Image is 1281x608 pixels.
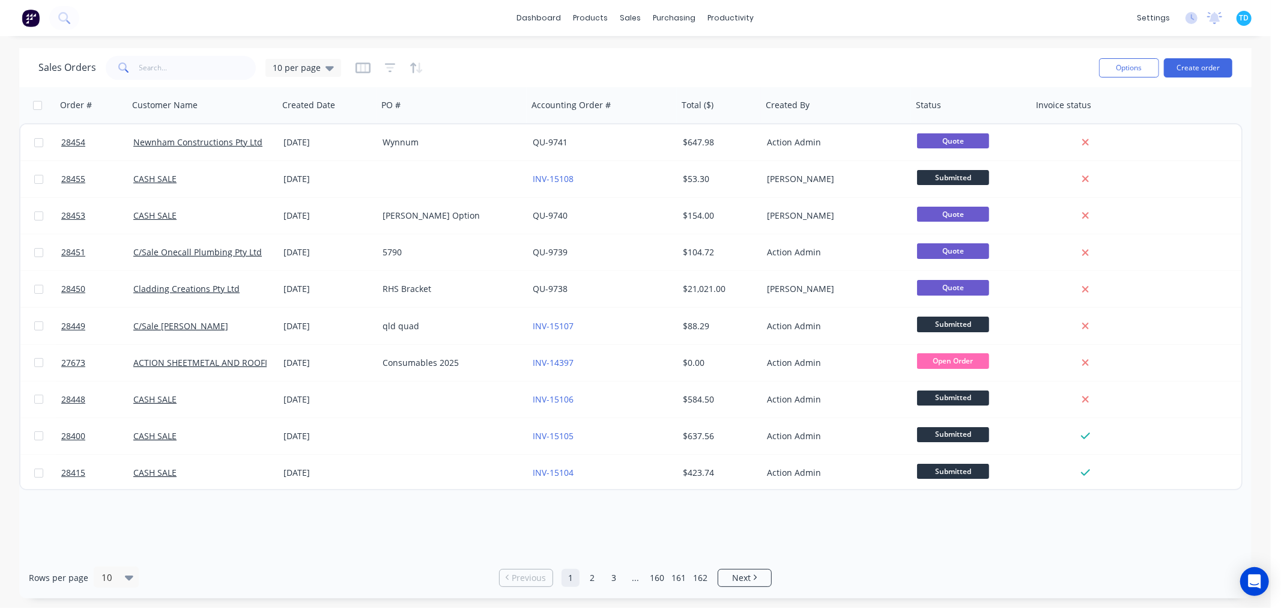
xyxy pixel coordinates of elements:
[533,467,574,478] a: INV-15104
[133,136,262,148] a: Newnham Constructions Pty Ltd
[533,320,574,332] a: INV-15107
[133,467,177,478] a: CASH SALE
[133,394,177,405] a: CASH SALE
[562,569,580,587] a: Page 1 is your current page
[133,210,177,221] a: CASH SALE
[133,320,228,332] a: C/Sale [PERSON_NAME]
[1131,9,1176,27] div: settings
[283,357,373,369] div: [DATE]
[626,569,644,587] a: Jump forward
[917,391,989,406] span: Submitted
[917,353,989,368] span: Open Order
[718,572,771,584] a: Next page
[512,572,547,584] span: Previous
[500,572,553,584] a: Previous page
[683,320,754,332] div: $88.29
[61,357,85,369] span: 27673
[22,9,40,27] img: Factory
[61,161,133,197] a: 28455
[917,243,989,258] span: Quote
[647,9,702,27] div: purchasing
[383,246,516,258] div: 5790
[61,308,133,344] a: 28449
[917,427,989,442] span: Submitted
[132,99,198,111] div: Customer Name
[1036,99,1091,111] div: Invoice status
[767,210,900,222] div: [PERSON_NAME]
[139,56,256,80] input: Search...
[383,136,516,148] div: Wynnum
[133,430,177,442] a: CASH SALE
[282,99,335,111] div: Created Date
[283,320,373,332] div: [DATE]
[766,99,810,111] div: Created By
[38,62,96,73] h1: Sales Orders
[383,283,516,295] div: RHS Bracket
[61,382,133,418] a: 28448
[732,572,751,584] span: Next
[670,569,688,587] a: Page 161
[767,430,900,442] div: Action Admin
[917,133,989,148] span: Quote
[61,124,133,160] a: 28454
[767,283,900,295] div: [PERSON_NAME]
[61,210,85,222] span: 28453
[283,283,373,295] div: [DATE]
[917,464,989,479] span: Submitted
[533,173,574,184] a: INV-15108
[682,99,713,111] div: Total ($)
[133,246,262,258] a: C/Sale Onecall Plumbing Pty Ltd
[917,170,989,185] span: Submitted
[767,136,900,148] div: Action Admin
[283,173,373,185] div: [DATE]
[767,357,900,369] div: Action Admin
[683,173,754,185] div: $53.30
[133,357,280,368] a: ACTION SHEETMETAL AND ROOFING
[133,173,177,184] a: CASH SALE
[494,569,777,587] ul: Pagination
[691,569,709,587] a: Page 162
[683,136,754,148] div: $647.98
[283,394,373,406] div: [DATE]
[531,99,611,111] div: Accounting Order #
[533,210,568,221] a: QU-9740
[60,99,92,111] div: Order #
[533,357,574,368] a: INV-14397
[1240,567,1269,596] div: Open Intercom Messenger
[61,136,85,148] span: 28454
[383,357,516,369] div: Consumables 2025
[61,198,133,234] a: 28453
[1099,58,1159,78] button: Options
[61,418,133,454] a: 28400
[61,173,85,185] span: 28455
[767,320,900,332] div: Action Admin
[1240,13,1249,23] span: TD
[614,9,647,27] div: sales
[511,9,568,27] a: dashboard
[1164,58,1232,78] button: Create order
[61,455,133,491] a: 28415
[61,430,85,442] span: 28400
[273,61,321,74] span: 10 per page
[61,345,133,381] a: 27673
[283,210,373,222] div: [DATE]
[61,320,85,332] span: 28449
[283,430,373,442] div: [DATE]
[702,9,760,27] div: productivity
[683,430,754,442] div: $637.56
[767,173,900,185] div: [PERSON_NAME]
[683,210,754,222] div: $154.00
[683,467,754,479] div: $423.74
[61,394,85,406] span: 28448
[533,283,568,294] a: QU-9738
[29,572,88,584] span: Rows per page
[383,210,516,222] div: [PERSON_NAME] Option
[683,283,754,295] div: $21,021.00
[61,271,133,307] a: 28450
[917,317,989,332] span: Submitted
[533,430,574,442] a: INV-15105
[381,99,401,111] div: PO #
[583,569,601,587] a: Page 2
[533,136,568,148] a: QU-9741
[61,467,85,479] span: 28415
